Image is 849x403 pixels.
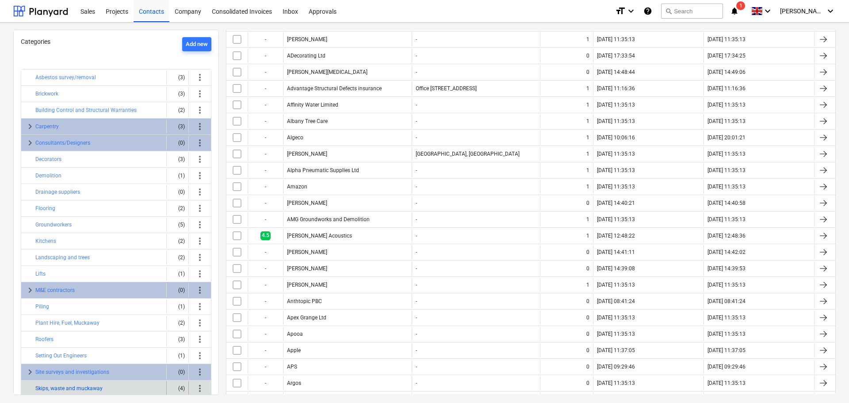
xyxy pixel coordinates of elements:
[287,298,322,304] div: Anthtopic PBC
[665,8,672,15] span: search
[35,121,59,132] button: Carpentry
[416,233,417,239] div: -
[586,249,589,255] div: 0
[416,69,417,75] div: -
[287,265,327,272] div: [PERSON_NAME]
[597,53,635,59] div: [DATE] 17:33:54
[597,298,635,304] div: [DATE] 08:41:24
[248,49,283,63] div: -
[170,119,185,134] div: (3)
[21,38,50,45] span: Categories
[35,105,137,115] button: Building Control and Structural Warranties
[597,118,635,124] div: [DATE] 11:35:13
[170,70,185,84] div: (3)
[195,121,205,132] span: more_vert
[195,187,205,197] span: more_vert
[597,184,635,190] div: [DATE] 11:35:13
[805,361,849,403] iframe: Chat Widget
[170,267,185,281] div: (1)
[416,298,417,304] div: -
[35,318,99,328] button: Plant Hire, Fuel, Muckaway
[416,364,417,370] div: -
[170,381,185,395] div: (4)
[195,170,205,181] span: more_vert
[707,233,746,239] div: [DATE] 12:48:36
[707,364,746,370] div: [DATE] 09:29:46
[182,37,211,51] button: Add new
[35,170,61,181] button: Demolition
[707,118,746,124] div: [DATE] 11:35:13
[597,167,635,173] div: [DATE] 11:35:13
[170,349,185,363] div: (1)
[35,252,90,263] button: Landscaping and trees
[195,203,205,214] span: more_vert
[248,376,283,390] div: -
[730,6,739,16] i: notifications
[586,282,589,288] div: 1
[597,36,635,42] div: [DATE] 11:35:13
[287,380,301,386] div: Argos
[287,315,326,321] div: Apex Grange Ltd
[195,252,205,263] span: more_vert
[260,231,271,240] span: 4.5
[248,98,283,112] div: -
[416,118,417,124] div: -
[170,365,185,379] div: (0)
[170,201,185,215] div: (2)
[287,134,303,141] div: Algeco
[248,343,283,357] div: -
[195,88,205,99] span: more_vert
[287,151,327,157] div: [PERSON_NAME]
[707,315,746,321] div: [DATE] 11:35:13
[170,234,185,248] div: (2)
[195,350,205,361] span: more_vert
[586,298,589,304] div: 0
[248,32,283,46] div: -
[416,184,417,190] div: -
[170,169,185,183] div: (1)
[626,6,636,16] i: keyboard_arrow_down
[586,118,589,124] div: 1
[416,134,417,141] div: -
[597,233,635,239] div: [DATE] 12:48:22
[248,196,283,210] div: -
[707,102,746,108] div: [DATE] 11:35:13
[416,85,477,92] div: Office [STREET_ADDRESS]
[707,282,746,288] div: [DATE] 11:35:13
[248,163,283,177] div: -
[597,347,635,353] div: [DATE] 11:37:05
[170,218,185,232] div: (5)
[248,245,283,259] div: -
[586,102,589,108] div: 1
[287,118,328,124] div: Albany Tree Care
[170,299,185,314] div: (1)
[287,347,301,353] div: Apple
[643,6,652,16] i: Knowledge base
[287,282,327,288] div: [PERSON_NAME]
[597,69,635,75] div: [DATE] 14:48:44
[35,187,80,197] button: Drainage suppliers
[248,327,283,341] div: -
[170,250,185,265] div: (2)
[170,316,185,330] div: (2)
[287,167,359,173] div: Alpha Pneumatic Supplies Ltd
[170,332,185,346] div: (3)
[416,347,417,353] div: -
[416,315,417,321] div: -
[35,219,72,230] button: Groundworkers
[597,265,635,272] div: [DATE] 14:39:08
[707,347,746,353] div: [DATE] 11:37:05
[416,53,417,59] div: -
[661,4,723,19] button: Search
[707,151,746,157] div: [DATE] 11:35:13
[586,69,589,75] div: 0
[248,130,283,145] div: -
[586,265,589,272] div: 0
[287,184,307,190] div: Amazon
[25,285,35,296] span: keyboard_arrow_right
[195,236,205,246] span: more_vert
[586,184,589,190] div: 1
[597,380,635,386] div: [DATE] 11:35:13
[287,233,352,239] div: [PERSON_NAME] Acoustics
[195,219,205,230] span: more_vert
